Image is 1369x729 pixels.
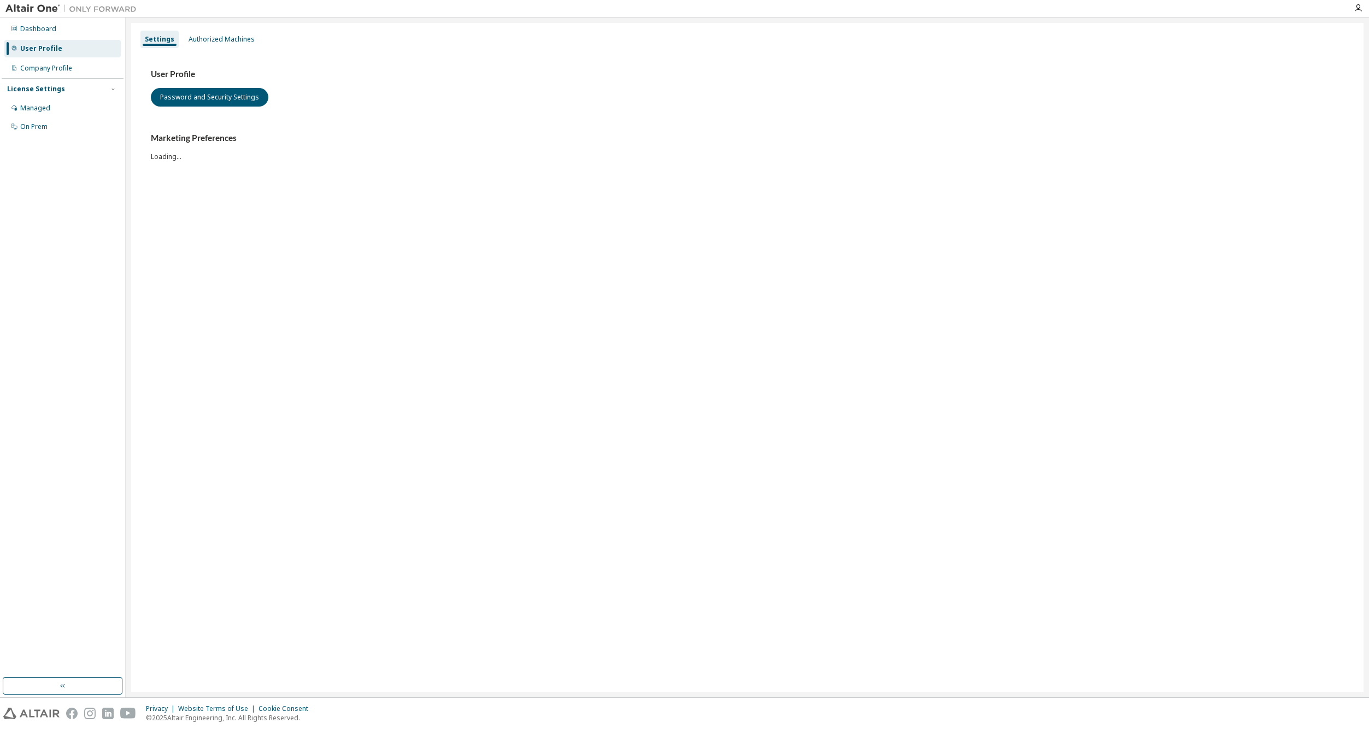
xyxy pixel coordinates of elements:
div: User Profile [20,44,62,53]
div: Settings [145,35,174,44]
div: Company Profile [20,64,72,73]
img: altair_logo.svg [3,708,60,719]
button: Password and Security Settings [151,88,268,107]
div: Dashboard [20,25,56,33]
div: Website Terms of Use [178,704,258,713]
img: youtube.svg [120,708,136,719]
h3: User Profile [151,69,1344,80]
div: Loading... [151,133,1344,161]
div: Managed [20,104,50,113]
div: Cookie Consent [258,704,315,713]
img: linkedin.svg [102,708,114,719]
img: instagram.svg [84,708,96,719]
h3: Marketing Preferences [151,133,1344,144]
div: On Prem [20,122,48,131]
div: Authorized Machines [189,35,255,44]
div: Privacy [146,704,178,713]
div: License Settings [7,85,65,93]
img: Altair One [5,3,142,14]
img: facebook.svg [66,708,78,719]
p: © 2025 Altair Engineering, Inc. All Rights Reserved. [146,713,315,722]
